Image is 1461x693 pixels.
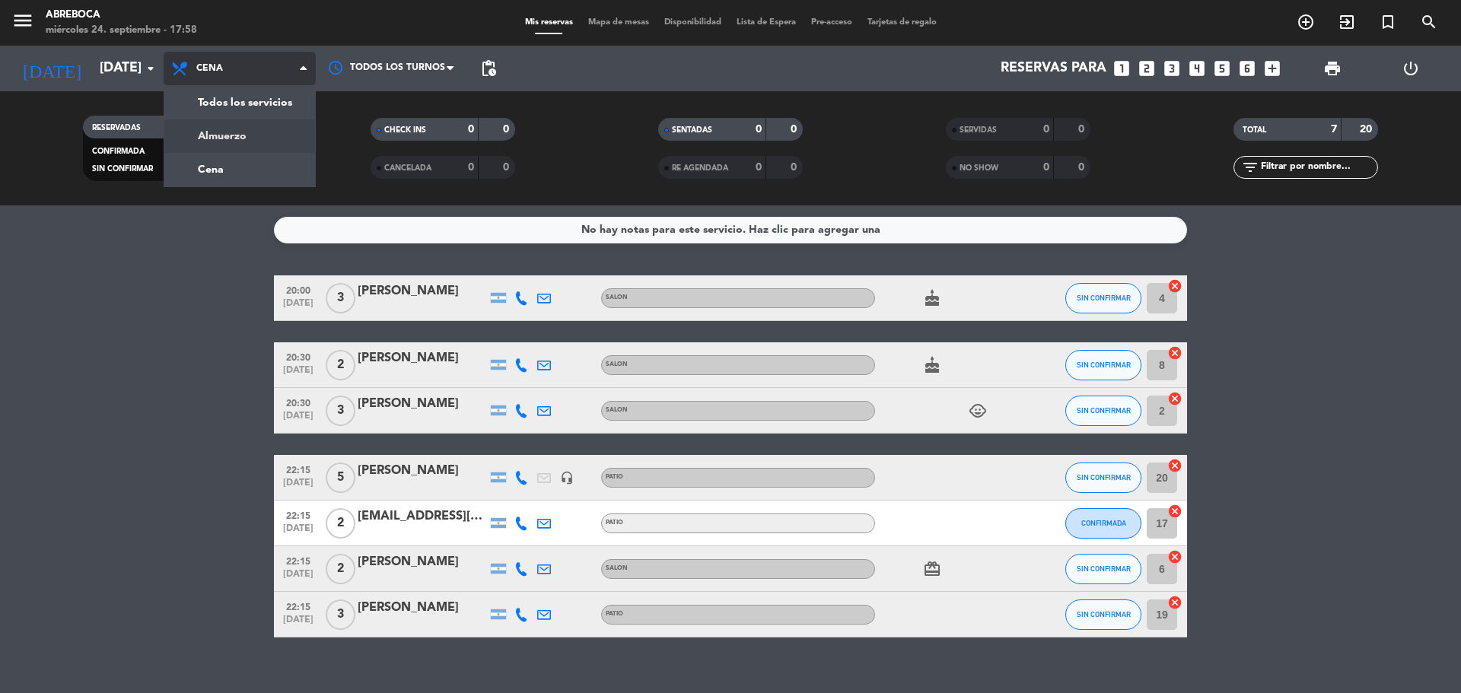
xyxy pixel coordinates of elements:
span: 20:30 [279,348,317,365]
div: [PERSON_NAME] [358,394,487,414]
span: Mapa de mesas [581,18,657,27]
span: SALON [606,294,628,300]
span: SALON [606,361,628,367]
span: CONFIRMADA [92,148,145,155]
strong: 0 [1078,124,1087,135]
input: Filtrar por nombre... [1259,159,1377,176]
i: arrow_drop_down [142,59,160,78]
span: 3 [326,396,355,426]
span: Lista de Espera [729,18,804,27]
span: 22:15 [279,597,317,615]
span: Tarjetas de regalo [860,18,944,27]
strong: 20 [1360,124,1375,135]
span: 22:15 [279,460,317,478]
span: RESERVADAS [92,124,141,132]
strong: 0 [468,162,474,173]
strong: 0 [756,162,762,173]
span: 2 [326,350,355,380]
div: [PERSON_NAME] [358,461,487,481]
i: headset_mic [560,471,574,485]
i: cancel [1167,278,1182,294]
i: [DATE] [11,52,92,85]
button: menu [11,9,34,37]
div: [PERSON_NAME] [358,598,487,618]
span: PATIO [606,611,623,617]
span: SIN CONFIRMAR [1077,406,1131,415]
span: 5 [326,463,355,493]
span: 3 [326,599,355,630]
i: looks_one [1112,59,1132,78]
i: cancel [1167,391,1182,406]
span: [DATE] [279,615,317,632]
i: cancel [1167,595,1182,610]
strong: 0 [791,124,800,135]
i: search [1420,13,1438,31]
div: [PERSON_NAME] [358,281,487,301]
span: [DATE] [279,523,317,541]
span: [DATE] [279,569,317,587]
span: TOTAL [1243,126,1266,134]
a: Almuerzo [164,119,315,153]
span: SIN CONFIRMAR [1077,564,1131,573]
span: Pre-acceso [804,18,860,27]
strong: 0 [791,162,800,173]
span: 20:30 [279,393,317,411]
span: NO SHOW [960,164,998,172]
i: cancel [1167,458,1182,473]
i: cancel [1167,345,1182,361]
span: PATIO [606,474,623,480]
span: 3 [326,283,355,313]
span: [DATE] [279,298,317,316]
strong: 0 [1078,162,1087,173]
span: SIN CONFIRMAR [1077,473,1131,482]
strong: 0 [468,124,474,135]
i: power_settings_new [1402,59,1420,78]
i: turned_in_not [1379,13,1397,31]
button: SIN CONFIRMAR [1065,350,1141,380]
div: LOG OUT [1371,46,1450,91]
button: CONFIRMADA [1065,508,1141,539]
span: 2 [326,508,355,539]
span: SERVIDAS [960,126,997,134]
span: SIN CONFIRMAR [1077,294,1131,302]
span: Cena [196,63,223,74]
span: pending_actions [479,59,498,78]
i: add_box [1262,59,1282,78]
button: SIN CONFIRMAR [1065,599,1141,630]
a: Cena [164,153,315,186]
span: SIN CONFIRMAR [1077,361,1131,369]
div: miércoles 24. septiembre - 17:58 [46,23,197,38]
span: CONFIRMADA [1081,519,1126,527]
span: 22:15 [279,552,317,569]
span: SALON [606,407,628,413]
span: SENTADAS [672,126,712,134]
span: 22:15 [279,506,317,523]
i: looks_6 [1237,59,1257,78]
button: SIN CONFIRMAR [1065,396,1141,426]
button: SIN CONFIRMAR [1065,283,1141,313]
strong: 0 [1043,162,1049,173]
span: 2 [326,554,355,584]
i: cake [923,356,941,374]
span: Reservas para [1001,61,1106,76]
i: looks_3 [1162,59,1182,78]
a: Todos los servicios [164,86,315,119]
div: [PERSON_NAME] [358,552,487,572]
strong: 0 [503,124,512,135]
span: Mis reservas [517,18,581,27]
div: No hay notas para este servicio. Haz clic para agregar una [581,221,880,239]
i: cake [923,289,941,307]
i: child_care [969,402,987,420]
span: SIN CONFIRMAR [1077,610,1131,618]
span: print [1323,59,1342,78]
strong: 0 [1043,124,1049,135]
i: card_giftcard [923,560,941,578]
button: SIN CONFIRMAR [1065,554,1141,584]
span: 20:00 [279,281,317,298]
span: [DATE] [279,365,317,383]
span: SALON [606,565,628,571]
span: [DATE] [279,411,317,428]
i: cancel [1167,549,1182,564]
span: [DATE] [279,478,317,495]
i: cancel [1167,504,1182,519]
